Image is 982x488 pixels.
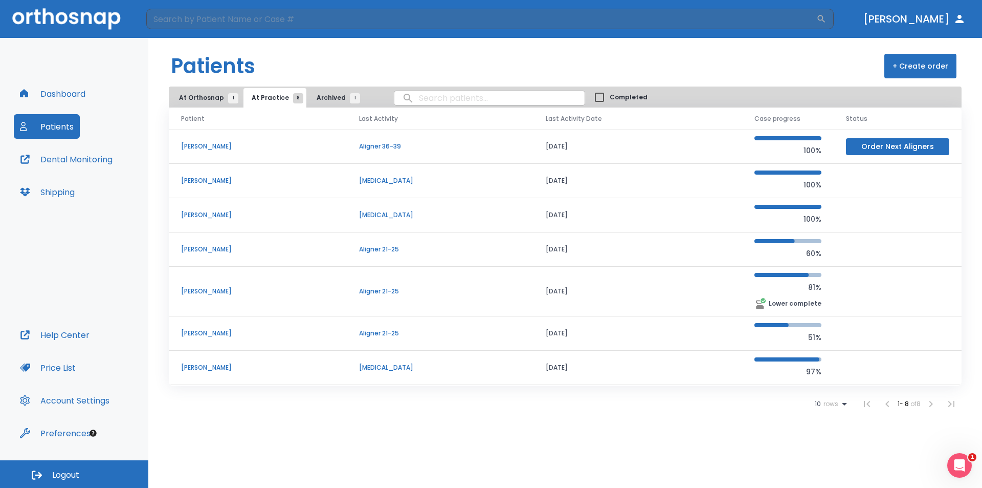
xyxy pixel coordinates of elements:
p: [PERSON_NAME] [181,329,334,338]
td: [DATE] [533,130,742,164]
input: search [394,88,585,108]
span: 1 - 8 [898,399,910,408]
td: [DATE] [533,267,742,316]
span: 1 [968,453,976,461]
span: rows [821,400,838,408]
button: Preferences [14,421,97,445]
h1: Patients [171,51,255,81]
span: Patient [181,114,205,123]
button: Dental Monitoring [14,147,119,172]
td: [DATE] [533,198,742,232]
p: 100% [754,144,821,157]
p: [MEDICAL_DATA] [359,210,521,220]
button: Price List [14,355,82,380]
p: [PERSON_NAME] [181,245,334,254]
p: 60% [754,247,821,260]
p: 97% [754,366,821,378]
p: Lower complete [769,299,821,308]
span: 10 [815,400,821,408]
p: Aligner 21-25 [359,245,521,254]
p: Aligner 21-25 [359,329,521,338]
p: [PERSON_NAME] [181,142,334,151]
button: Order Next Aligners [846,138,949,155]
p: 100% [754,179,821,191]
button: + Create order [884,54,956,78]
iframe: Intercom live chat [947,453,972,478]
span: Logout [52,470,79,481]
button: [PERSON_NAME] [859,10,970,28]
td: [DATE] [533,164,742,198]
button: Help Center [14,323,96,347]
p: [MEDICAL_DATA] [359,176,521,185]
span: At Practice [252,93,298,102]
span: Archived [317,93,355,102]
button: Patients [14,114,80,139]
p: Aligner 21-25 [359,287,521,296]
div: Tooltip anchor [88,429,98,438]
button: Dashboard [14,81,92,106]
span: Status [846,114,867,123]
p: [MEDICAL_DATA] [359,363,521,372]
span: At Orthosnap [179,93,233,102]
td: [DATE] [533,351,742,385]
span: 1 [228,93,238,103]
span: 1 [350,93,360,103]
span: 8 [293,93,303,103]
p: 51% [754,331,821,344]
p: Aligner 36-39 [359,142,521,151]
p: [PERSON_NAME] [181,176,334,185]
span: Last Activity Date [546,114,602,123]
input: Search by Patient Name or Case # [146,9,816,29]
p: 100% [754,213,821,225]
td: [DATE] [533,385,742,419]
button: Account Settings [14,388,116,413]
p: [PERSON_NAME] [181,210,334,220]
span: of 8 [910,399,921,408]
span: Case progress [754,114,800,123]
p: [PERSON_NAME] [181,287,334,296]
td: [DATE] [533,316,742,351]
p: 81% [754,281,821,293]
button: Shipping [14,180,81,204]
img: Orthosnap [12,8,121,29]
p: [PERSON_NAME] [181,363,334,372]
span: Last Activity [359,114,398,123]
span: Completed [610,93,648,102]
td: [DATE] [533,232,742,267]
div: tabs [171,88,365,108]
